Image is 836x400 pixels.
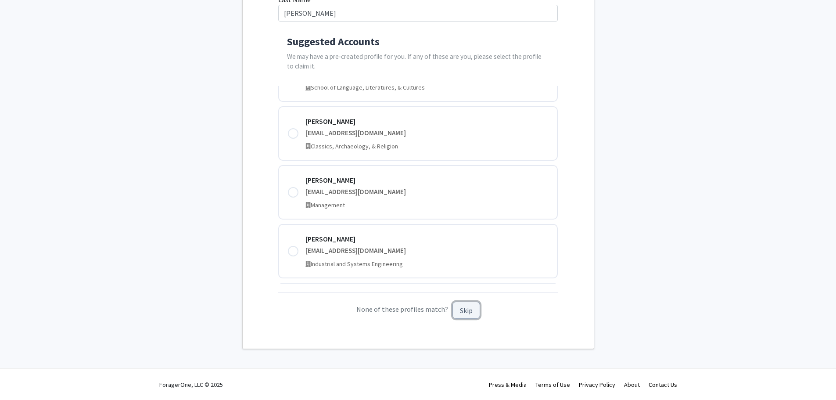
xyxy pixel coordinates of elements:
div: ForagerOne, LLC © 2025 [159,369,223,400]
span: Classics, Archaeology, & Religion [311,142,398,150]
div: [EMAIL_ADDRESS][DOMAIN_NAME] [305,246,548,256]
div: [EMAIL_ADDRESS][DOMAIN_NAME] [305,128,548,138]
div: [PERSON_NAME] [305,234,548,244]
a: Privacy Policy [579,381,615,389]
a: Press & Media [489,381,527,389]
a: About [624,381,640,389]
span: School of Language, Literatures, & Cultures [311,83,425,91]
div: [PERSON_NAME] [305,175,548,185]
div: [EMAIL_ADDRESS][DOMAIN_NAME] [305,187,548,197]
p: None of these profiles match? [278,302,558,319]
span: Industrial and Systems Engineering [311,260,403,268]
a: Contact Us [649,381,677,389]
iframe: Chat [7,360,37,393]
span: Management [311,201,345,209]
a: Terms of Use [535,381,570,389]
button: Skip [452,302,480,319]
div: [PERSON_NAME] [305,116,548,126]
p: We may have a pre-created profile for you. If any of these are you, please select the profile to ... [287,52,549,72]
h4: Suggested Accounts [287,36,549,48]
